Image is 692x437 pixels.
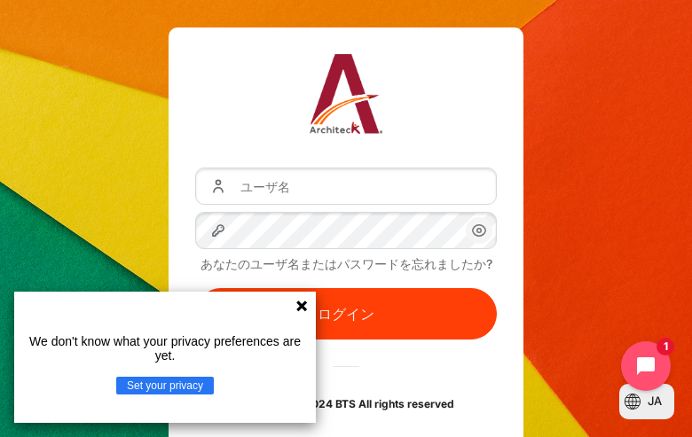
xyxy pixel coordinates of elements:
[201,256,492,271] a: あなたのユーザ名またはパスワードを忘れましたか?
[310,54,383,141] a: Architeck
[116,377,214,394] button: Set your privacy
[238,397,454,410] strong: Copyright © 2024 BTS All rights reserved
[195,168,497,205] input: ユーザ名
[310,54,383,134] img: Architeck
[21,334,309,363] p: We don't know what your privacy preferences are yet.
[648,393,662,410] span: ja
[619,384,674,419] button: Languages
[195,288,497,339] button: ログイン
